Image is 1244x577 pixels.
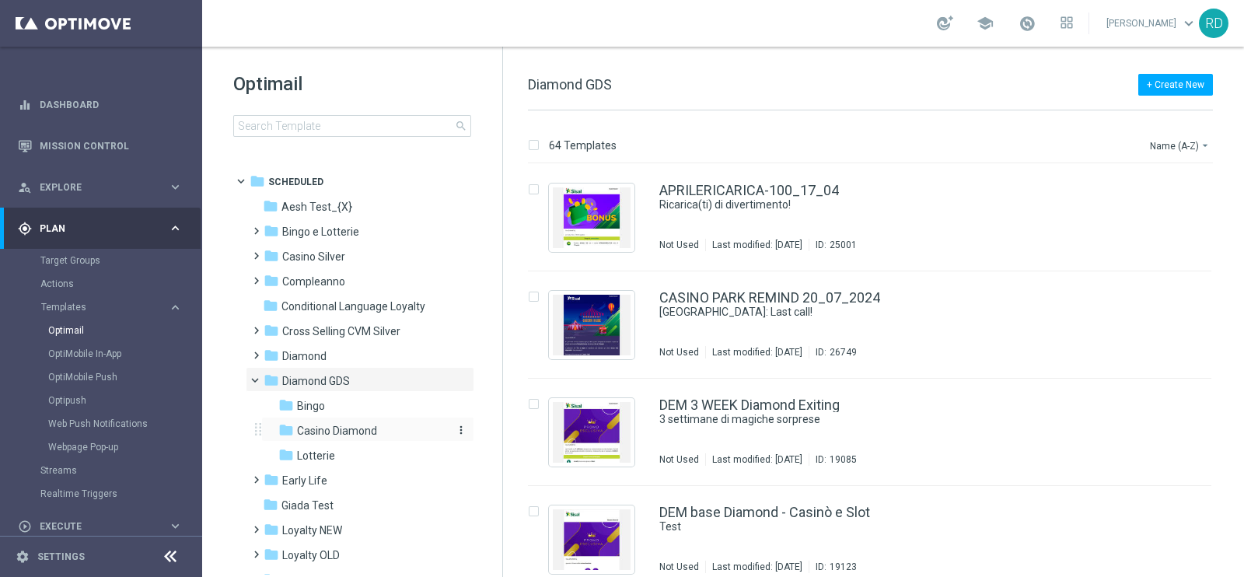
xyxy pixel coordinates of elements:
div: Actions [40,272,201,295]
span: Diamond GDS [528,76,612,93]
a: Ricarica(ti) di divertimento! [659,198,1110,212]
span: search [455,120,467,132]
i: keyboard_arrow_right [168,180,183,194]
div: Casinò Park: Last call! [659,305,1146,320]
i: folder [278,447,294,463]
i: folder [264,248,279,264]
span: Conditional Language Loyalty [281,299,425,313]
a: Realtime Triggers [40,488,162,500]
div: gps_fixed Plan keyboard_arrow_right [17,222,183,235]
div: Templates keyboard_arrow_right [40,301,183,313]
div: Last modified: [DATE] [706,453,809,466]
i: folder [278,422,294,438]
div: 19123 [830,561,857,573]
span: Explore [40,183,168,192]
a: Webpage Pop-up [48,441,162,453]
i: folder [263,497,278,512]
a: Mission Control [40,125,183,166]
div: Webpage Pop-up [48,435,201,459]
span: Bingo e Lotterie [282,225,359,239]
i: folder [264,273,279,288]
span: Execute [40,522,168,531]
i: folder [278,397,294,413]
button: Mission Control [17,140,183,152]
h1: Optimail [233,72,471,96]
div: 3 settimane di magiche sorprese [659,412,1146,427]
div: Last modified: [DATE] [706,561,809,573]
span: Lotterie [297,449,335,463]
div: Plan [18,222,168,236]
a: Optimail [48,324,162,337]
div: Last modified: [DATE] [706,239,809,251]
button: play_circle_outline Execute keyboard_arrow_right [17,520,183,533]
i: folder [263,298,278,313]
span: Scheduled [268,175,323,189]
a: Optipush [48,394,162,407]
a: DEM base Diamond - Casinò e Slot [659,505,870,519]
button: Name (A-Z)arrow_drop_down [1148,136,1213,155]
input: Search Template [233,115,471,137]
img: 25001.jpeg [553,187,631,248]
a: Target Groups [40,254,162,267]
div: Press SPACE to select this row. [512,271,1241,379]
button: person_search Explore keyboard_arrow_right [17,181,183,194]
p: 64 Templates [549,138,617,152]
div: ID: [809,239,857,251]
div: equalizer Dashboard [17,99,183,111]
div: ID: [809,346,857,358]
a: Dashboard [40,84,183,125]
div: Streams [40,459,201,482]
a: [PERSON_NAME]keyboard_arrow_down [1105,12,1199,35]
i: folder [264,348,279,363]
i: more_vert [455,424,467,436]
a: DEM 3 WEEK Diamond Exiting [659,398,840,412]
div: 25001 [830,239,857,251]
div: Dashboard [18,84,183,125]
div: Press SPACE to select this row. [512,379,1241,486]
div: Not Used [659,561,699,573]
i: person_search [18,180,32,194]
i: play_circle_outline [18,519,32,533]
i: equalizer [18,98,32,112]
span: Templates [41,302,152,312]
i: gps_fixed [18,222,32,236]
div: Target Groups [40,249,201,272]
div: OptiMobile Push [48,365,201,389]
div: Ricarica(ti) di divertimento! [659,198,1146,212]
span: Cross Selling CVM Silver [282,324,400,338]
div: Templates [41,302,168,312]
span: Plan [40,224,168,233]
span: Loyalty NEW [282,523,342,537]
span: Giada Test [281,498,334,512]
i: keyboard_arrow_right [168,519,183,533]
a: Test [659,519,1110,534]
div: Templates [40,295,201,459]
span: Casino Silver [282,250,345,264]
span: Aesh Test_{X} [281,200,352,214]
span: Early Life [282,474,327,488]
div: Optipush [48,389,201,412]
div: Not Used [659,453,699,466]
div: Realtime Triggers [40,482,201,505]
div: Last modified: [DATE] [706,346,809,358]
div: Press SPACE to select this row. [512,164,1241,271]
div: ID: [809,561,857,573]
span: school [977,15,994,32]
img: 19085.jpeg [553,402,631,463]
img: 26749.jpeg [553,295,631,355]
i: folder [264,522,279,537]
div: RD [1199,9,1228,38]
span: Bingo [297,399,325,413]
a: CASINO PARK REMIND 20_07_2024 [659,291,880,305]
i: folder [264,472,279,488]
i: arrow_drop_down [1199,139,1211,152]
span: Diamond GDS [282,374,350,388]
div: Optimail [48,319,201,342]
a: OptiMobile Push [48,371,162,383]
div: Test [659,519,1146,534]
div: Mission Control [18,125,183,166]
div: OptiMobile In-App [48,342,201,365]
